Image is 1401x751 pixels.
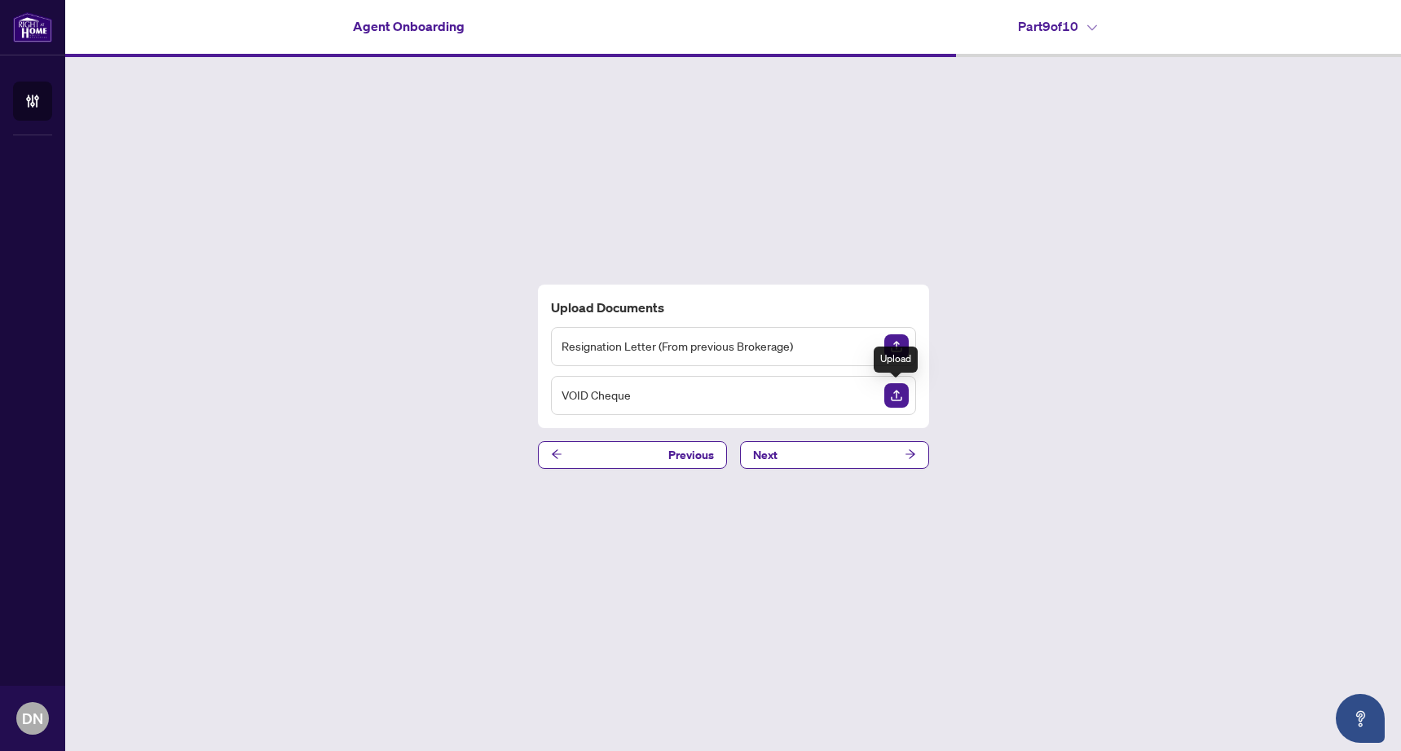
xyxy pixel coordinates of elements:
h4: Upload Documents [551,298,916,317]
span: DN [22,707,43,730]
h4: Part 9 of 10 [1018,16,1097,36]
img: logo [13,12,52,42]
button: Open asap [1336,694,1385,743]
span: Resignation Letter (From previous Brokerage) [562,337,793,356]
span: Previous [668,442,714,468]
h4: Agent Onboarding [353,16,465,36]
span: arrow-right [905,448,916,460]
img: Upload Document [884,334,909,359]
span: Next [753,442,778,468]
div: Upload [874,347,918,373]
span: VOID Cheque [562,386,631,404]
button: Next [740,441,929,469]
span: arrow-left [551,448,562,460]
img: Upload Document [884,383,909,408]
button: Previous [538,441,727,469]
